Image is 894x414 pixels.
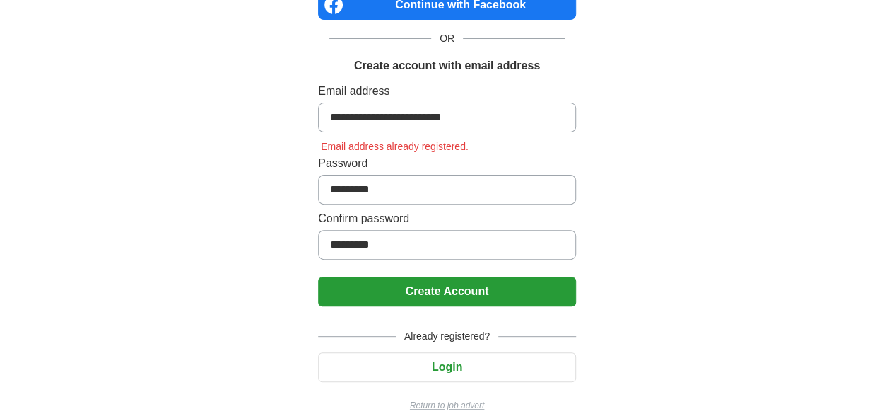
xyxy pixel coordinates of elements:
button: Create Account [318,277,576,306]
span: OR [431,31,463,46]
span: Already registered? [396,329,498,344]
a: Return to job advert [318,399,576,412]
h1: Create account with email address [354,57,540,74]
label: Confirm password [318,210,576,227]
label: Email address [318,83,576,100]
span: Email address already registered. [318,141,471,152]
a: Login [318,361,576,373]
button: Login [318,352,576,382]
label: Password [318,155,576,172]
